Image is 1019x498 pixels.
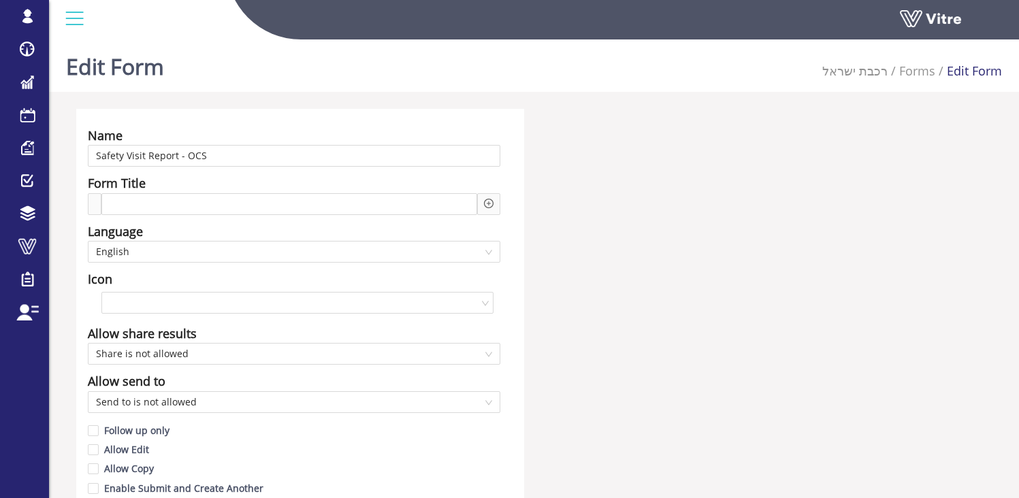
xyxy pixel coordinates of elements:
span: Allow Edit [99,443,155,456]
span: Share is not allowed [96,344,492,364]
div: Form Title [88,173,146,193]
div: Language [88,222,143,241]
span: English [96,242,492,262]
a: Forms [899,63,935,79]
span: Allow Copy [99,462,159,475]
div: Name [88,126,123,145]
span: Enable Submit and Create Another [99,482,269,495]
div: Allow send to [88,371,165,391]
div: Allow share results [88,324,197,343]
span: Send to is not allowed [96,392,492,412]
div: Icon [88,269,112,288]
h1: Edit Form [66,34,164,92]
span: Follow up only [99,424,175,437]
a: רכבת ישראל [822,63,888,79]
span: plus-circle [484,199,494,208]
input: Name [88,145,500,167]
li: Edit Form [935,61,1002,80]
